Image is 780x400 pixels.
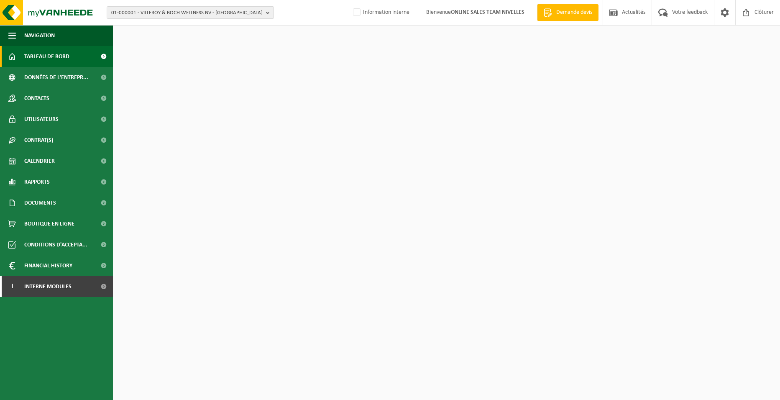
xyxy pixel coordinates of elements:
[24,130,53,151] span: Contrat(s)
[24,67,88,88] span: Données de l'entrepr...
[24,192,56,213] span: Documents
[24,25,55,46] span: Navigation
[537,4,598,21] a: Demande devis
[24,234,87,255] span: Conditions d'accepta...
[24,276,72,297] span: Interne modules
[107,6,274,19] button: 01-000001 - VILLEROY & BOCH WELLNESS NV - [GEOGRAPHIC_DATA]
[24,213,74,234] span: Boutique en ligne
[351,6,409,19] label: Information interne
[24,109,59,130] span: Utilisateurs
[24,172,50,192] span: Rapports
[554,8,594,17] span: Demande devis
[111,7,263,19] span: 01-000001 - VILLEROY & BOCH WELLNESS NV - [GEOGRAPHIC_DATA]
[24,46,69,67] span: Tableau de bord
[24,88,49,109] span: Contacts
[451,9,524,15] strong: ONLINE SALES TEAM NIVELLES
[24,255,72,276] span: Financial History
[8,276,16,297] span: I
[24,151,55,172] span: Calendrier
